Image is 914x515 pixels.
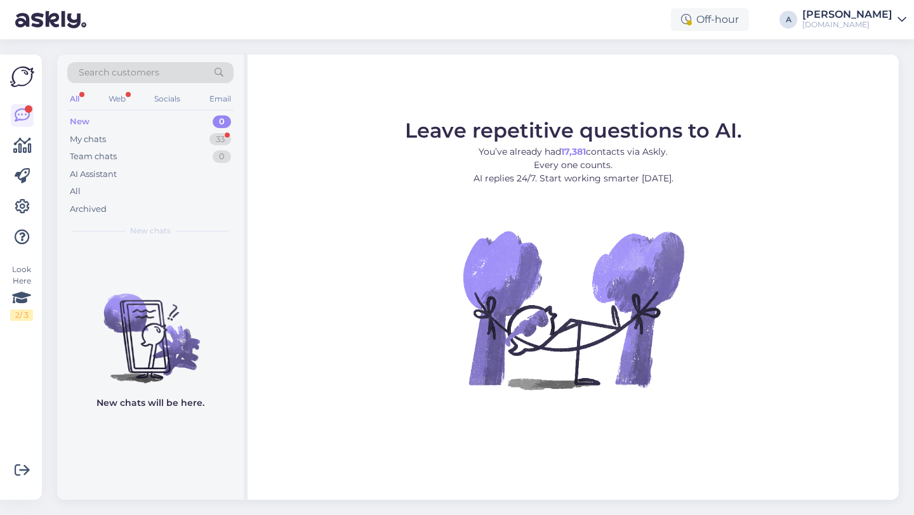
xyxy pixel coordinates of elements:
div: Team chats [70,150,117,163]
div: 33 [209,133,231,146]
p: New chats will be here. [96,396,204,410]
img: No chats [57,271,244,385]
p: You’ve already had contacts via Askly. Every one counts. AI replies 24/7. Start working smarter [... [405,145,742,185]
img: Askly Logo [10,65,34,89]
span: Leave repetitive questions to AI. [405,118,742,143]
div: A [779,11,797,29]
a: [PERSON_NAME][DOMAIN_NAME] [802,10,906,30]
div: My chats [70,133,106,146]
span: New chats [130,225,171,237]
div: Web [106,91,128,107]
div: AI Assistant [70,168,117,181]
div: Look Here [10,264,33,321]
b: 17,381 [561,146,586,157]
div: All [67,91,82,107]
div: [PERSON_NAME] [802,10,892,20]
span: Search customers [79,66,159,79]
div: Archived [70,203,107,216]
div: Off-hour [671,8,749,31]
div: 0 [213,150,231,163]
div: 2 / 3 [10,310,33,321]
div: [DOMAIN_NAME] [802,20,892,30]
div: Email [207,91,234,107]
img: No Chat active [459,195,687,424]
div: Socials [152,91,183,107]
div: All [70,185,81,198]
div: 0 [213,115,231,128]
div: New [70,115,89,128]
